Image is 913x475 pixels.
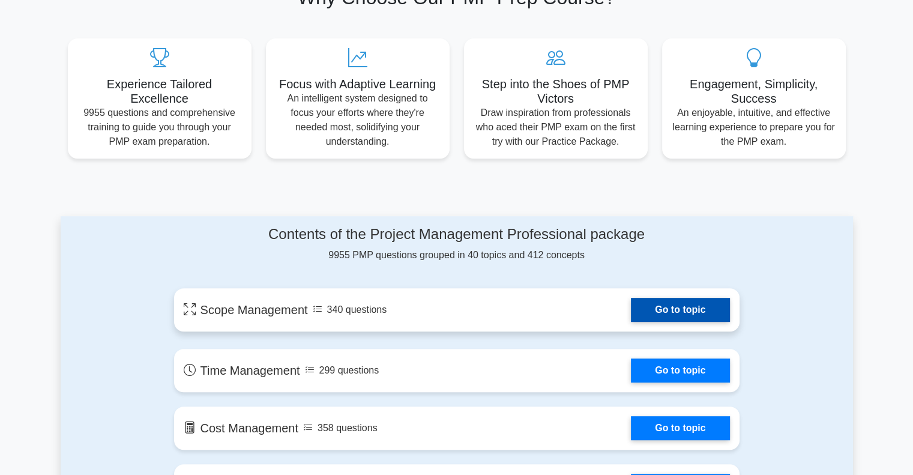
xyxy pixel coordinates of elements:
p: An intelligent system designed to focus your efforts where they're needed most, solidifying your ... [276,91,440,149]
h5: Focus with Adaptive Learning [276,77,440,91]
div: 9955 PMP questions grouped in 40 topics and 412 concepts [174,226,740,262]
a: Go to topic [631,298,729,322]
h5: Step into the Shoes of PMP Victors [474,77,638,106]
h5: Engagement, Simplicity, Success [672,77,836,106]
p: 9955 questions and comprehensive training to guide you through your PMP exam preparation. [77,106,242,149]
p: An enjoyable, intuitive, and effective learning experience to prepare you for the PMP exam. [672,106,836,149]
p: Draw inspiration from professionals who aced their PMP exam on the first try with our Practice Pa... [474,106,638,149]
h5: Experience Tailored Excellence [77,77,242,106]
h4: Contents of the Project Management Professional package [174,226,740,243]
a: Go to topic [631,359,729,383]
a: Go to topic [631,416,729,440]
